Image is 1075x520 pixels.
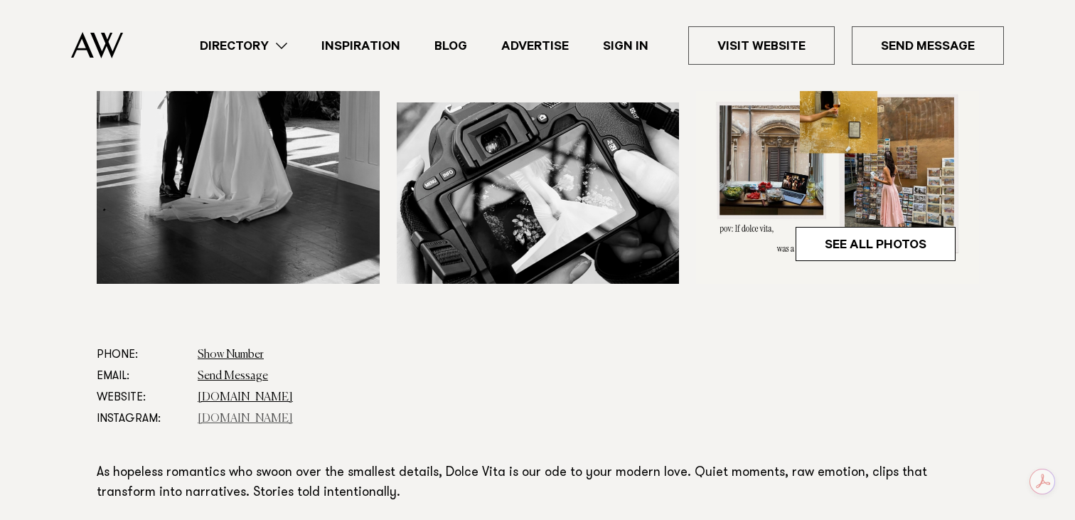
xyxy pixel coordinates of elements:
[198,371,268,382] a: Send Message
[586,36,665,55] a: Sign In
[97,408,186,430] dt: Instagram:
[417,36,484,55] a: Blog
[97,344,186,366] dt: Phone:
[71,32,123,58] img: Auckland Weddings Logo
[97,387,186,408] dt: Website:
[852,26,1004,65] a: Send Message
[484,36,586,55] a: Advertise
[198,392,293,403] a: [DOMAIN_NAME]
[198,349,264,361] a: Show Number
[97,366,186,387] dt: Email:
[796,227,956,261] a: See All Photos
[183,36,304,55] a: Directory
[198,413,293,425] a: [DOMAIN_NAME]
[304,36,417,55] a: Inspiration
[688,26,835,65] a: Visit Website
